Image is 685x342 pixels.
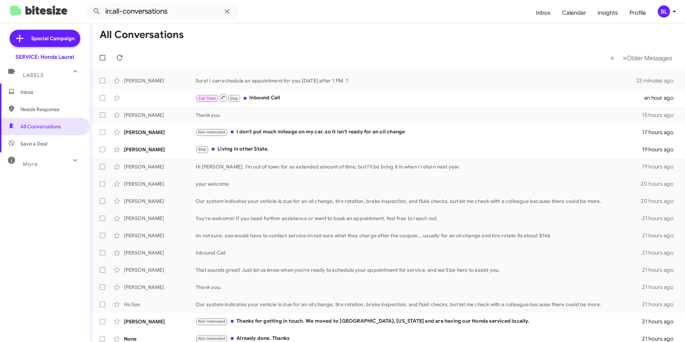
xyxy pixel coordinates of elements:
[642,249,679,256] div: 21 hours ago
[124,111,196,119] div: [PERSON_NAME]
[124,232,196,239] div: [PERSON_NAME]
[196,145,642,153] div: Living in other State.
[196,215,642,222] div: You're welcome! If you need further assistance or want to book an appointment, feel free to reach...
[196,163,642,170] div: Hi [PERSON_NAME]. I’m out of town for an extended amount of time, but I’ll be bring it in when I ...
[124,180,196,187] div: [PERSON_NAME]
[196,301,642,308] div: Our system indicates your vehicle is due for an oil change, tire rotation, brake inspection, and ...
[23,161,38,167] span: More
[20,123,61,130] span: All Conversations
[10,30,80,47] a: Special Campaign
[196,284,642,291] div: Thank you.
[196,180,641,187] div: your welcome
[196,111,642,119] div: Thank you
[15,53,74,61] div: SERVICE: Honda Laurel
[124,77,196,84] div: [PERSON_NAME]
[198,130,226,134] span: Not-Interested
[87,3,237,20] input: Search
[124,318,196,325] div: [PERSON_NAME]
[641,198,679,205] div: 20 hours ago
[124,129,196,136] div: [PERSON_NAME]
[196,77,636,84] div: Sure! I can schedule an appointment for you [DATE] after 1 PM. ?
[607,51,676,65] nav: Page navigation example
[196,128,642,136] div: I don't put much mileage on my car, so it isn't ready for an oil change
[124,249,196,256] div: [PERSON_NAME]
[198,147,207,152] span: Stop
[124,284,196,291] div: [PERSON_NAME]
[196,317,642,326] div: Thanks for getting in touch. We moved to [GEOGRAPHIC_DATA], [US_STATE] and are having our Honda s...
[618,51,676,65] button: Next
[124,266,196,274] div: [PERSON_NAME]
[636,77,679,84] div: 23 minutes ago
[198,319,226,324] span: Not-Interested
[642,318,679,325] div: 21 hours ago
[31,35,75,42] span: Special Campaign
[124,163,196,170] div: [PERSON_NAME]
[20,106,81,113] span: Needs Response
[198,336,226,341] span: Not-Interested
[196,198,641,205] div: Our system indicates your vehicle is due for an oil change, tire rotation, brake inspection, and ...
[230,96,239,101] span: Stop
[644,94,679,101] div: an hour ago
[23,72,44,79] span: Labels
[641,180,679,187] div: 20 hours ago
[642,129,679,136] div: 17 hours ago
[556,3,592,23] a: Calendar
[196,266,642,274] div: That sounds great! Just let us know when you're ready to schedule your appointment for service, a...
[592,3,624,23] a: Insights
[610,53,614,62] span: «
[20,140,47,147] span: Save a Deal
[642,266,679,274] div: 21 hours ago
[642,301,679,308] div: 21 hours ago
[100,29,184,41] h1: All Conversations
[658,5,670,18] div: BL
[642,232,679,239] div: 21 hours ago
[530,3,556,23] a: Inbox
[124,198,196,205] div: [PERSON_NAME]
[627,54,672,62] span: Older Messages
[642,111,679,119] div: 15 hours ago
[196,249,642,256] div: Inbound Call
[196,232,642,239] div: im not sure, you would have to contact service im not sure what they charge after the coupon... u...
[606,51,619,65] button: Previous
[642,215,679,222] div: 21 hours ago
[652,5,677,18] button: BL
[124,215,196,222] div: [PERSON_NAME]
[124,146,196,153] div: [PERSON_NAME]
[124,301,196,308] div: Ho Son
[642,146,679,153] div: 19 hours ago
[198,96,217,101] span: Call Them
[196,93,644,102] div: Inbound Call
[642,284,679,291] div: 21 hours ago
[624,3,652,23] a: Profile
[642,163,679,170] div: 19 hours ago
[20,89,81,96] span: Inbox
[623,53,627,62] span: »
